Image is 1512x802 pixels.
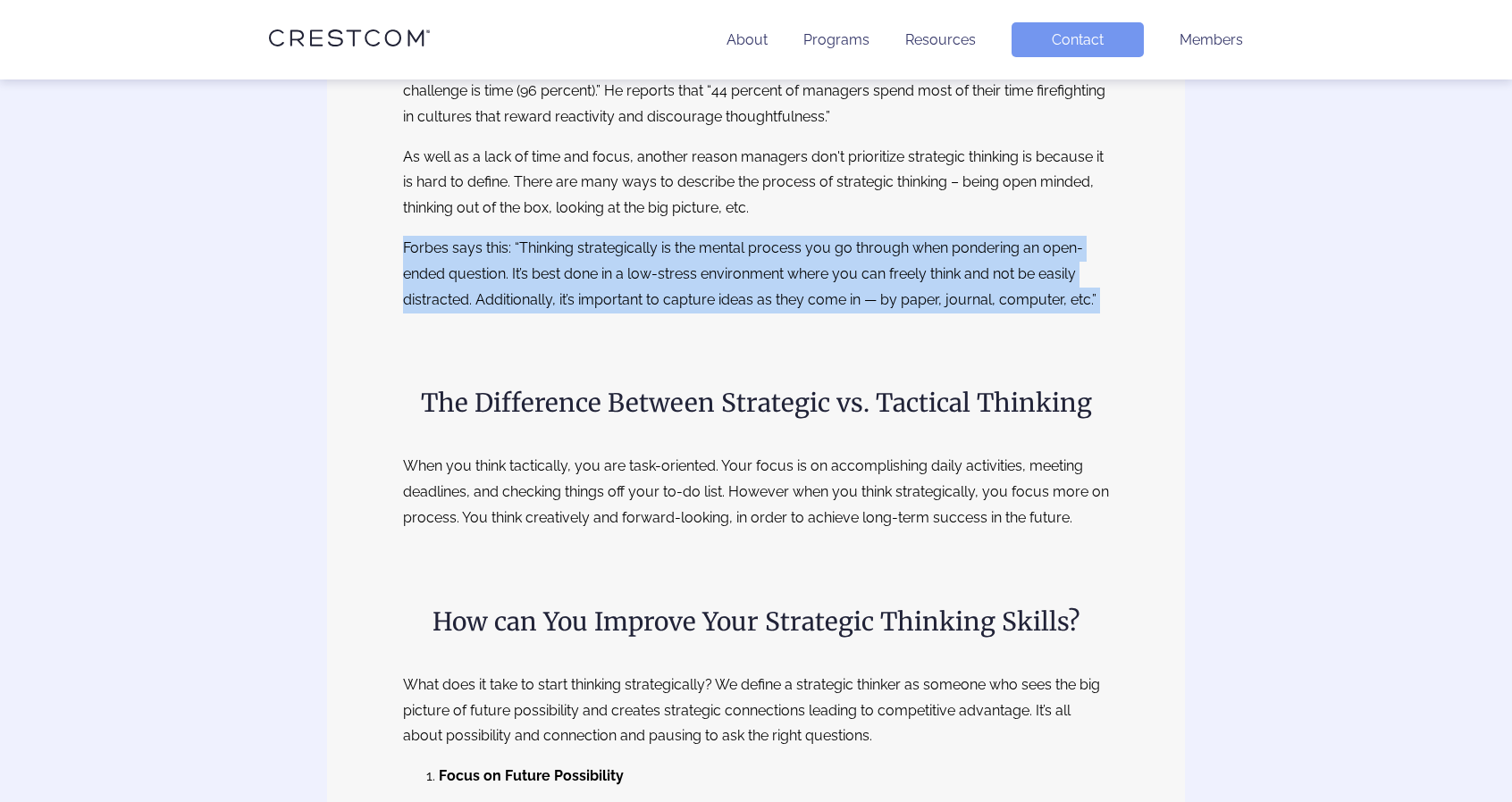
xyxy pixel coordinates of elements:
p: As well as a lack of time and focus, another reason managers don't prioritize strategic thinking ... [403,145,1109,221]
a: Programs [803,31,869,48]
b: Focus on Future Possibility [439,767,624,784]
a: Contact [1012,22,1144,57]
a: Resources [905,31,976,48]
p: [PERSON_NAME], in his , finds that “the most commonly cited strategy challenge is time (96 percen... [403,53,1109,129]
h2: The Difference Between Strategic vs. Tactical Thinking [403,384,1109,422]
p: When you think tactically, you are task-oriented. Your focus is on accomplishing daily activities... [403,454,1109,530]
a: About [727,31,768,48]
a: Members [1180,31,1243,48]
p: What does it take to start thinking strategically? We define a strategic thinker as someone who s... [403,673,1109,749]
h2: How can You Improve Your Strategic Thinking Skills? [403,603,1109,640]
p: Forbes says this: “Thinking strategically is the mental process you go through when pondering an ... [403,236,1109,313]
